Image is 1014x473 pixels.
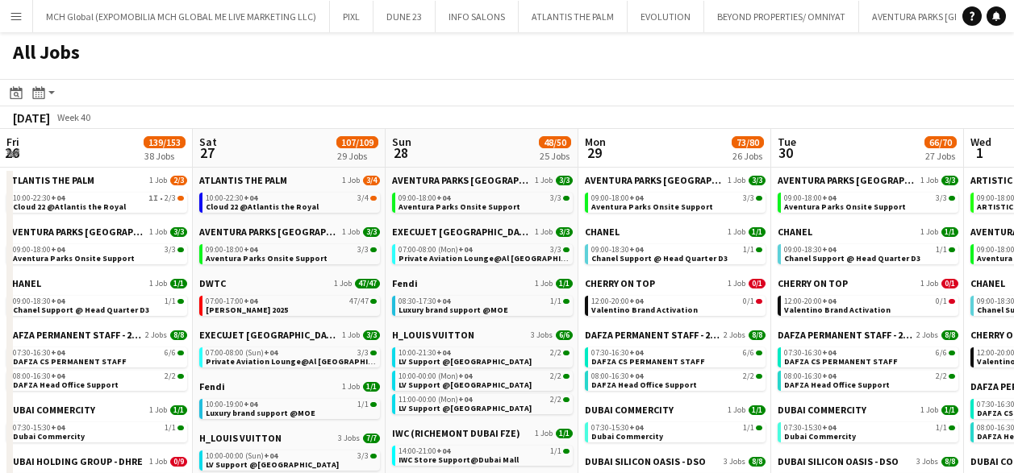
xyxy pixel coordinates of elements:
span: 1/1 [941,227,958,237]
div: DWTC1 Job47/4707:00-17:00+0447/47[PERSON_NAME] 2025 [199,277,380,329]
span: Aventura Parks Onsite Support [206,253,328,263]
a: CHERRY ON TOP1 Job0/1 [585,277,766,289]
span: 3/3 [357,246,369,254]
span: +04 [822,193,836,203]
span: Meidam 2025 [206,305,288,315]
span: 3/3 [936,194,947,202]
span: DUBAI COMMERCITY [778,404,866,416]
a: 09:00-18:00+043/3Aventura Parks Onsite Support [399,193,570,211]
span: 09:00-18:00 [591,194,643,202]
span: AVENTURA PARKS DUBAI [6,226,146,238]
span: 1/1 [936,246,947,254]
span: 08:30-17:30 [399,297,450,305]
span: 2/2 [743,372,754,380]
span: 1I [148,194,158,202]
span: 1/1 [941,405,958,415]
a: 09:00-18:30+041/1Chanel Support @ Head Quarter D3 [591,244,762,263]
span: 2 Jobs [724,330,745,340]
button: MCH Global (EXPOMOBILIA MCH GLOBAL ME LIVE MARKETING LLC) [33,1,330,32]
span: Fendi [392,277,418,289]
span: 0/1 [756,299,762,304]
span: LV Support @Dubai Mall [399,380,532,390]
span: ATLANTIS THE PALM [199,174,287,186]
span: 1 Job [149,279,167,288]
span: 12:00-20:00 [591,297,643,305]
a: AVENTURA PARKS [GEOGRAPHIC_DATA]1 Job3/3 [585,174,766,186]
span: 3/3 [556,176,573,185]
span: 3/3 [756,196,762,201]
span: 47/47 [355,279,380,288]
div: AVENTURA PARKS [GEOGRAPHIC_DATA]1 Job3/309:00-18:00+043/3Aventura Parks Onsite Support [6,226,187,277]
span: 07:30-15:30 [13,424,65,432]
span: 3/3 [170,227,187,237]
a: ATLANTIS THE PALM1 Job3/4 [199,174,380,186]
span: 1 Job [334,279,352,288]
span: Luxury brand support @MOE [206,408,315,418]
span: DWTC [199,277,226,289]
span: +04 [51,244,65,255]
span: 1/1 [563,299,570,304]
span: 3/3 [563,196,570,201]
span: 3/3 [949,196,955,201]
a: 07:00-08:00 (Sun)+043/3Private Aviation Lounge@Al [GEOGRAPHIC_DATA] [206,347,377,366]
span: Valentino Brand Activation [784,305,891,315]
span: +04 [629,422,643,433]
span: 1 Job [342,176,360,185]
span: AVENTURA PARKS DUBAI [585,174,724,186]
span: +04 [436,347,450,358]
span: 1/1 [743,246,754,254]
span: AVENTURA PARKS DUBAI [199,226,339,238]
span: 08:00-16:30 [13,372,65,380]
span: 0/1 [749,279,766,288]
a: CHANEL1 Job1/1 [585,226,766,238]
span: 1 Job [342,330,360,340]
span: 2 Jobs [916,330,938,340]
div: AVENTURA PARKS [GEOGRAPHIC_DATA]1 Job3/309:00-18:00+043/3Aventura Parks Onsite Support [392,174,573,226]
span: +04 [629,193,643,203]
a: CHANEL1 Job1/1 [778,226,958,238]
div: EXECUJET [GEOGRAPHIC_DATA]1 Job3/307:00-08:00 (Mon)+043/3Private Aviation Lounge@Al [GEOGRAPHIC_D... [392,226,573,277]
span: +04 [51,422,65,433]
span: 09:00-18:00 [784,194,836,202]
a: 08:00-16:30+042/2DAFZA Head Office Support [13,371,184,389]
span: 3/3 [556,227,573,237]
span: 09:00-18:30 [591,246,643,254]
span: 1/1 [170,405,187,415]
a: 07:30-16:30+046/6DAFZA CS PERMANENT STAFF [784,347,955,366]
span: DAFZA Head Office Support [13,380,119,390]
span: Chanel Support @ Head Quarter D3 [591,253,728,263]
span: CHANEL [585,226,620,238]
span: +04 [822,347,836,358]
span: 6/6 [165,349,176,357]
span: Aventura Parks Onsite Support [784,201,906,212]
span: 3/3 [550,194,561,202]
span: 3/3 [357,349,369,357]
span: 1/1 [370,402,377,407]
span: 2/2 [563,374,570,379]
span: 10:00-00:00 (Mon) [399,372,472,380]
span: Aventura Parks Onsite Support [591,201,713,212]
span: 2/2 [936,372,947,380]
span: 07:00-08:00 (Mon) [399,246,472,254]
div: DUBAI COMMERCITY1 Job1/107:30-15:30+041/1Dubai Commercity [6,404,187,455]
span: DUBAI COMMERCITY [585,404,674,416]
a: ATLANTIS THE PALM1 Job2/3 [6,174,187,186]
div: Fendi1 Job1/108:30-17:30+041/1Luxury brand support @MOE [392,277,573,329]
span: 1/1 [357,400,369,409]
span: 2/2 [550,349,561,357]
a: DAFZA PERMANENT STAFF - 2019/20252 Jobs8/8 [778,329,958,341]
span: +04 [51,371,65,381]
button: BEYOND PROPERTIES/ OMNIYAT [704,1,859,32]
span: 6/6 [556,330,573,340]
span: 2/2 [177,374,184,379]
span: 0/1 [936,297,947,305]
div: CHERRY ON TOP1 Job0/112:00-20:00+040/1Valentino Brand Activation [585,277,766,329]
span: 07:30-16:30 [784,349,836,357]
span: +04 [629,296,643,306]
button: DUNE 23 [373,1,436,32]
a: EXECUJET [GEOGRAPHIC_DATA]1 Job3/3 [392,226,573,238]
span: 1 Job [149,176,167,185]
span: 2/2 [756,374,762,379]
span: 09:00-18:30 [784,246,836,254]
a: AVENTURA PARKS [GEOGRAPHIC_DATA]1 Job3/3 [199,226,380,238]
